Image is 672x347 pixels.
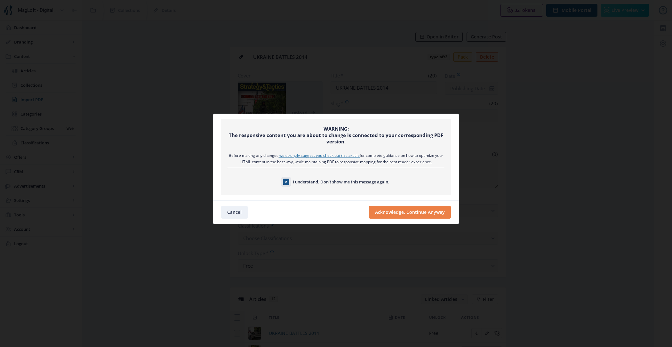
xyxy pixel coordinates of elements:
[228,152,444,165] div: Before making any changes, for complete guidance on how to optimize your HTML content in the best...
[289,178,389,186] span: I understand. Don’t show me this message again.
[221,206,248,219] button: Cancel
[228,125,444,145] div: WARNING: The responsive content you are about to change is connected to your corresponding PDF ve...
[279,153,360,158] a: we strongly suggest you check out this article
[369,206,451,219] button: Acknowledge, Continue Anyway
